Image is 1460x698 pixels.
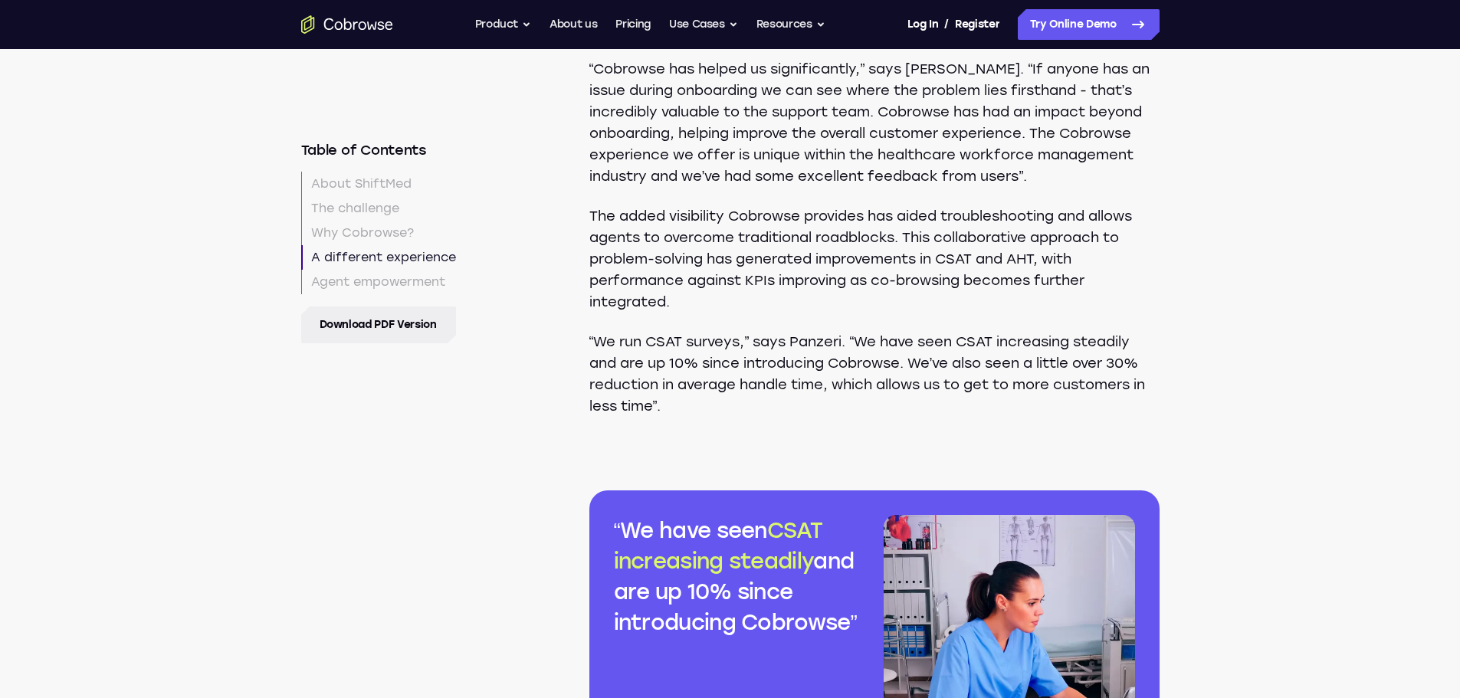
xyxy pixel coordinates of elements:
a: About us [550,9,597,40]
span: / [944,15,949,34]
h6: Table of Contents [301,141,456,159]
p: “Cobrowse has helped us significantly,” says [PERSON_NAME]. “If anyone has an issue during onboar... [589,58,1160,187]
a: Download PDF Version [301,306,456,343]
a: Try Online Demo [1018,9,1160,40]
a: Agent empowerment [301,270,456,294]
h3: “We have seen and are up 10% since introducing Cobrowse” [614,515,865,637]
a: The challenge [301,196,456,221]
p: “We run CSAT surveys,” says Panzeri. “We have seen CSAT increasing steadily and are up 10% since ... [589,331,1160,417]
button: Product [475,9,532,40]
p: The added visibility Cobrowse provides has aided troubleshooting and allows agents to overcome tr... [589,205,1160,313]
button: Use Cases [669,9,738,40]
a: Pricing [615,9,651,40]
a: Why Cobrowse? [301,221,456,245]
a: A different experience [301,245,456,270]
a: Register [955,9,999,40]
a: Log In [907,9,938,40]
a: About ShiftMed [301,172,456,196]
a: Go to the home page [301,15,393,34]
button: Resources [756,9,825,40]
